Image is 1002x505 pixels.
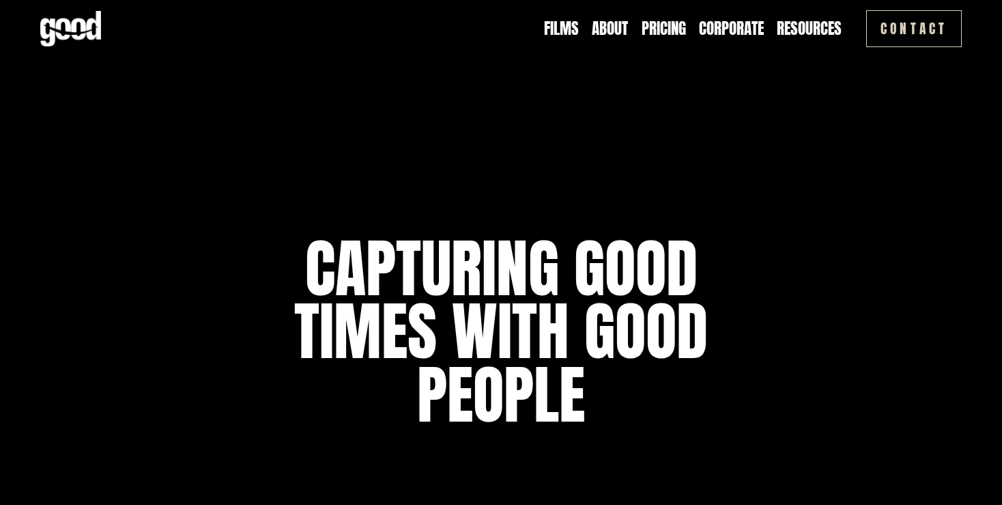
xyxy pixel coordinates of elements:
a: Pricing [642,18,686,40]
img: Good Feeling Films [40,11,101,46]
a: folder dropdown [777,18,842,40]
a: Films [544,18,579,40]
a: About [592,18,628,40]
span: Resources [777,19,842,38]
a: Contact [866,10,962,47]
h1: capturing good times with good people [270,237,731,426]
a: Corporate [699,18,764,40]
